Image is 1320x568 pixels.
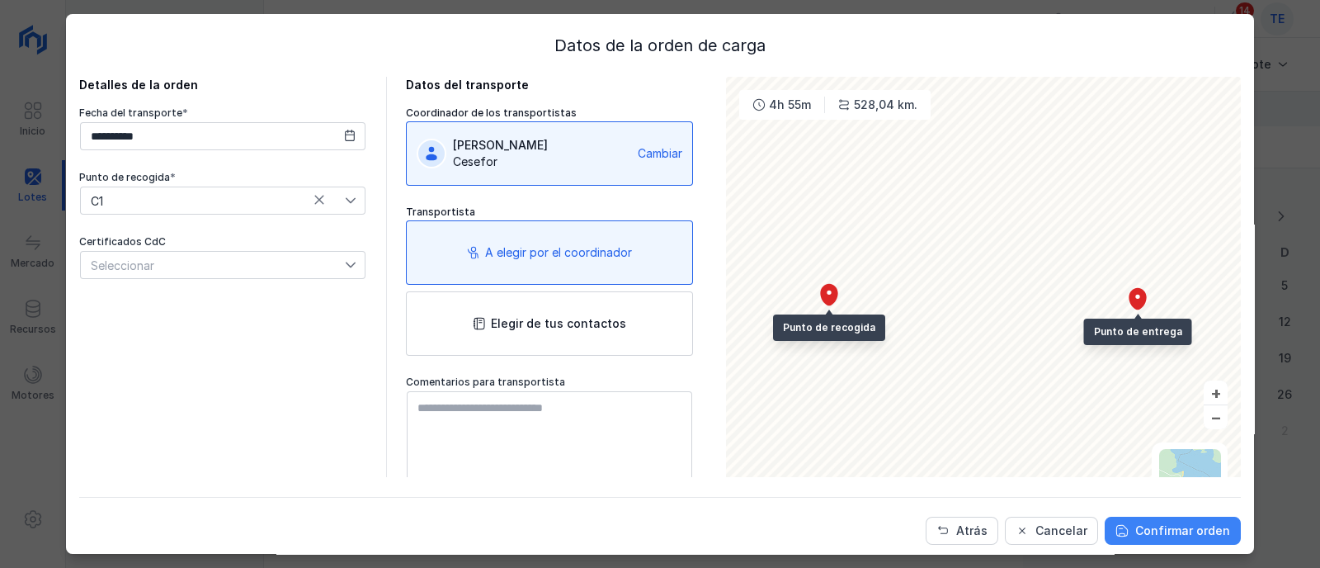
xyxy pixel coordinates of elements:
button: Cancelar [1005,517,1098,545]
div: Cancelar [1035,523,1087,539]
div: 4h 55m [769,97,811,113]
div: Cambiar [638,145,682,162]
button: + [1204,381,1228,405]
div: Seleccionar [81,252,158,278]
div: A elegir por el coordinador [485,244,632,261]
div: Coordinador de los transportistas [406,106,693,120]
button: Atrás [926,517,998,545]
div: Cesefor [453,154,631,170]
div: Punto de recogida [79,171,366,184]
button: – [1204,405,1228,429]
div: Datos del transporte [406,77,693,93]
div: Certificados CdC [79,235,366,248]
span: C1 [81,187,345,214]
div: Detalles de la orden [79,77,366,93]
div: Transportista [406,206,693,219]
div: Elegir de tus contactos [491,315,626,332]
div: Comentarios para transportista [406,376,693,389]
div: Confirmar orden [1135,523,1230,539]
div: Fecha del transporte [79,106,366,120]
div: Atrás [956,523,988,539]
div: Datos de la orden de carga [79,34,1241,57]
button: Confirmar orden [1105,517,1241,545]
div: 528,04 km. [854,97,917,113]
img: political.webp [1159,449,1221,511]
div: [PERSON_NAME] [453,137,631,154]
